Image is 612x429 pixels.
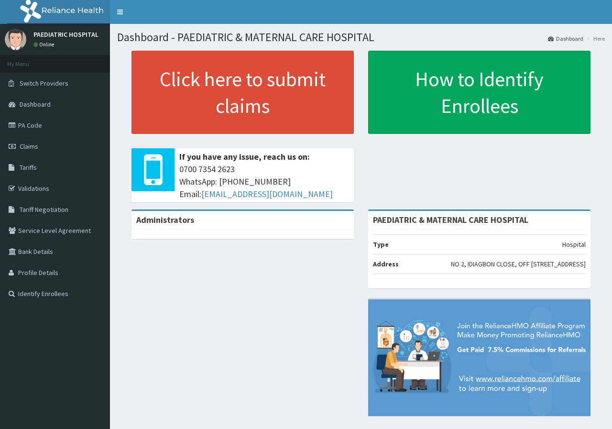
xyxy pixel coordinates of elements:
p: NO 2, IDIAGBON CLOSE, OFF [STREET_ADDRESS] [451,259,586,269]
span: Switch Providers [20,79,68,88]
b: Administrators [136,214,194,225]
a: [EMAIL_ADDRESS][DOMAIN_NAME] [201,188,333,199]
span: 0700 7354 2623 WhatsApp: [PHONE_NUMBER] Email: [179,163,349,200]
a: How to Identify Enrollees [368,51,590,134]
span: Tariff Negotiation [20,205,68,214]
img: provider-team-banner.png [368,299,590,416]
span: Dashboard [20,100,51,109]
strong: PAEDIATRIC & MATERNAL CARE HOSPITAL [373,214,528,225]
b: If you have any issue, reach us on: [179,151,310,162]
h1: Dashboard - PAEDIATRIC & MATERNAL CARE HOSPITAL [117,31,605,44]
p: Hospital [562,240,586,249]
img: User Image [5,29,26,50]
li: Here [584,34,605,43]
p: PAEDIATRIC HOSPITAL [33,31,98,38]
span: Tariffs [20,163,37,172]
a: Click here to submit claims [131,51,354,134]
a: Dashboard [548,34,583,43]
b: Address [373,260,399,268]
b: Type [373,240,389,249]
span: Claims [20,142,38,151]
a: Online [33,41,56,48]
